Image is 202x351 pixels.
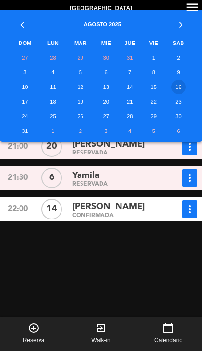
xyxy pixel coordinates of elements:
[72,151,167,155] div: RESERVADA
[165,10,192,36] th: »
[72,200,145,214] span: [PERSON_NAME]
[142,94,165,109] td: 22
[10,50,40,65] td: 27
[184,203,196,215] i: more_vert
[142,109,165,124] td: 29
[40,80,66,94] td: 11
[10,94,40,109] td: 17
[66,36,95,50] th: MAR
[95,322,107,334] i: exit_to_app
[95,80,118,94] td: 13
[142,65,165,80] td: 8
[10,80,40,94] td: 10
[10,65,40,80] td: 3
[66,94,95,109] td: 19
[66,65,95,80] td: 5
[72,214,167,218] div: CONFIRMADA
[182,169,197,187] button: more_vert
[72,169,100,183] span: Yamila
[41,168,62,188] div: 6
[165,65,192,80] td: 9
[165,80,192,94] td: 16
[41,136,62,157] div: 20
[23,336,45,346] span: Reserva
[135,317,202,351] button: calendar_todayCalendario
[184,141,196,153] i: more_vert
[40,10,165,36] th: Agosto 2025
[95,109,118,124] td: 27
[91,336,111,346] span: Walk-in
[118,109,142,124] td: 28
[165,36,192,50] th: SAB
[118,94,142,109] td: 21
[66,80,95,94] td: 12
[40,94,66,109] td: 18
[40,109,66,124] td: 25
[72,182,167,187] div: RESERVADA
[1,138,35,155] div: 21:00
[165,124,192,138] td: 6
[154,336,182,346] span: Calendario
[66,124,95,138] td: 2
[66,109,95,124] td: 26
[10,124,40,138] td: 31
[1,169,35,187] div: 21:30
[67,317,135,351] button: exit_to_appWalk-in
[162,322,174,334] i: calendar_today
[41,199,62,219] div: 14
[95,50,118,65] td: 30
[1,200,35,218] div: 22:00
[10,109,40,124] td: 24
[118,36,142,50] th: JUE
[10,10,40,36] th: «
[142,124,165,138] td: 5
[142,50,165,65] td: 1
[182,200,197,218] button: more_vert
[66,50,95,65] td: 29
[95,36,118,50] th: MIE
[70,4,132,14] span: [GEOGRAPHIC_DATA]
[118,65,142,80] td: 7
[165,109,192,124] td: 30
[95,124,118,138] td: 3
[95,65,118,80] td: 6
[165,50,192,65] td: 2
[118,50,142,65] td: 31
[165,94,192,109] td: 23
[40,50,66,65] td: 28
[142,80,165,94] td: 15
[40,124,66,138] td: 1
[40,36,66,50] th: LUN
[184,172,196,184] i: more_vert
[118,80,142,94] td: 14
[28,322,40,334] i: add_circle_outline
[10,36,40,50] th: DOM
[142,36,165,50] th: VIE
[40,65,66,80] td: 4
[95,94,118,109] td: 20
[72,137,145,152] span: [PERSON_NAME]
[182,138,197,155] button: more_vert
[118,124,142,138] td: 4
